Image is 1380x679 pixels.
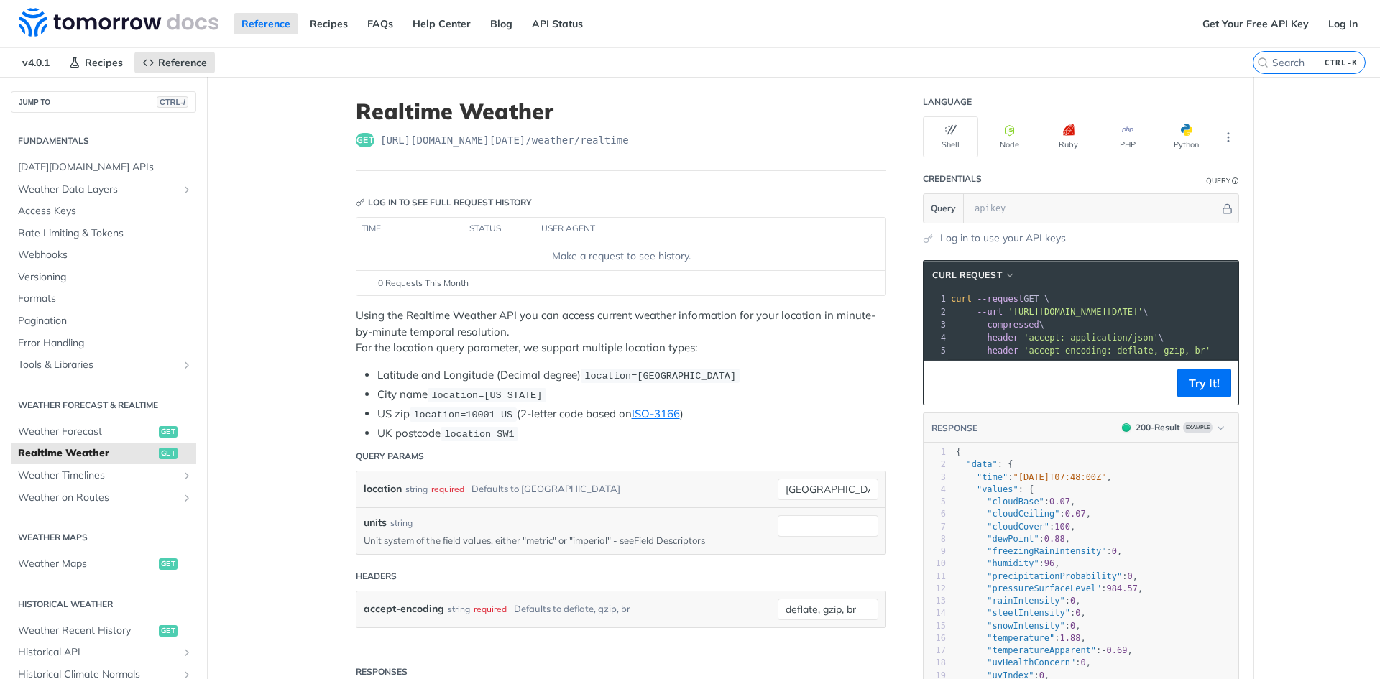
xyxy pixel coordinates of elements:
[11,443,196,464] a: Realtime Weatherget
[11,223,196,244] a: Rate Limiting & Tokens
[1136,421,1180,434] div: 200 - Result
[987,621,1064,631] span: "snowIntensity"
[940,231,1066,246] a: Log in to use your API keys
[924,484,946,496] div: 4
[932,269,1002,282] span: cURL Request
[181,492,193,504] button: Show subpages for Weather on Routes
[1321,55,1361,70] kbd: CTRL-K
[18,557,155,571] span: Weather Maps
[413,410,512,420] span: location=10001 US
[471,479,620,499] div: Defaults to [GEOGRAPHIC_DATA]
[61,52,131,73] a: Recipes
[987,509,1059,519] span: "cloudCeiling"
[377,367,886,384] li: Latitude and Longitude (Decimal degree)
[11,288,196,310] a: Formats
[1100,116,1155,157] button: PHP
[1023,346,1210,356] span: 'accept-encoding: deflate, gzip, br'
[967,194,1220,223] input: apikey
[1232,177,1239,185] i: Information
[634,535,705,546] a: Field Descriptors
[431,390,542,401] span: location=[US_STATE]
[956,472,1112,482] span: : ,
[987,596,1064,606] span: "rainIntensity"
[11,399,196,412] h2: Weather Forecast & realtime
[159,625,178,637] span: get
[1075,608,1080,618] span: 0
[18,468,178,483] span: Weather Timelines
[181,470,193,481] button: Show subpages for Weather Timelines
[987,522,1049,532] span: "cloudCover"
[924,521,946,533] div: 7
[924,458,946,471] div: 2
[1049,496,1070,507] span: 0.07
[11,157,196,178] a: [DATE][DOMAIN_NAME] APIs
[1206,175,1230,186] div: Query
[390,517,413,530] div: string
[956,633,1086,643] span: : ,
[987,558,1039,568] span: "humidity"
[234,13,298,34] a: Reference
[987,657,1075,668] span: "uvHealthConcern"
[956,484,1034,494] span: : {
[302,13,356,34] a: Recipes
[364,599,444,619] label: accept-encoding
[18,248,193,262] span: Webhooks
[1044,558,1054,568] span: 96
[1183,422,1213,433] span: Example
[956,522,1075,532] span: : ,
[924,571,946,583] div: 11
[987,534,1039,544] span: "dewPoint"
[923,96,972,108] div: Language
[514,599,630,619] div: Defaults to deflate, gzip, br
[956,509,1091,519] span: : ,
[924,292,948,305] div: 1
[927,268,1021,282] button: cURL Request
[356,98,886,124] h1: Realtime Weather
[923,172,982,185] div: Credentials
[1080,657,1085,668] span: 0
[924,558,946,570] div: 10
[977,307,1003,317] span: --url
[1112,546,1117,556] span: 0
[931,202,956,215] span: Query
[18,491,178,505] span: Weather on Routes
[977,472,1008,482] span: "time"
[356,450,424,463] div: Query Params
[1013,472,1107,482] span: "[DATE]T07:48:00Z"
[1023,333,1159,343] span: 'accept: application/json'
[956,571,1138,581] span: : ,
[924,657,946,669] div: 18
[956,496,1075,507] span: : ,
[356,570,397,583] div: Headers
[85,56,123,69] span: Recipes
[18,204,193,218] span: Access Keys
[356,665,408,678] div: Responses
[987,571,1122,581] span: "precipitationProbability"
[1115,420,1231,435] button: 200200-ResultExample
[1070,596,1075,606] span: 0
[18,183,178,197] span: Weather Data Layers
[977,346,1018,356] span: --header
[924,446,946,458] div: 1
[18,425,155,439] span: Weather Forecast
[1008,307,1143,317] span: '[URL][DOMAIN_NAME][DATE]'
[1065,509,1086,519] span: 0.07
[956,546,1122,556] span: : ,
[448,599,470,619] div: string
[951,333,1164,343] span: \
[982,116,1037,157] button: Node
[951,294,1049,304] span: GET \
[377,406,886,422] li: US zip (2-letter code based on )
[1320,13,1366,34] a: Log In
[1220,201,1235,216] button: Hide
[977,333,1018,343] span: --header
[18,314,193,328] span: Pagination
[1222,131,1235,144] svg: More ellipsis
[1177,369,1231,397] button: Try It!
[931,421,978,435] button: RESPONSE
[356,218,464,241] th: time
[11,598,196,611] h2: Historical Weather
[18,226,193,241] span: Rate Limiting & Tokens
[987,583,1101,593] span: "pressureSurfaceLevel"
[1070,621,1075,631] span: 0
